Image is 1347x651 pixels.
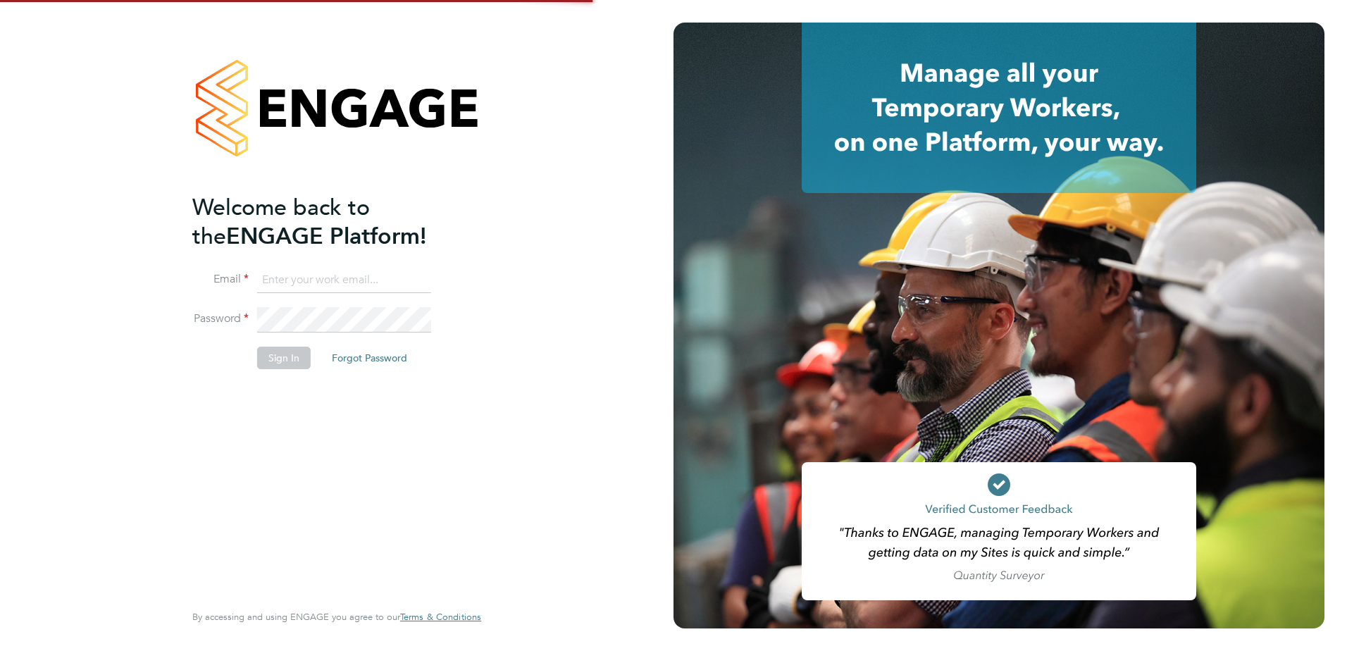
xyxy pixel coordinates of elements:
[257,347,311,369] button: Sign In
[192,194,370,250] span: Welcome back to the
[321,347,418,369] button: Forgot Password
[192,193,467,251] h2: ENGAGE Platform!
[400,612,481,623] a: Terms & Conditions
[257,268,431,293] input: Enter your work email...
[192,311,249,326] label: Password
[192,611,481,623] span: By accessing and using ENGAGE you agree to our
[192,272,249,287] label: Email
